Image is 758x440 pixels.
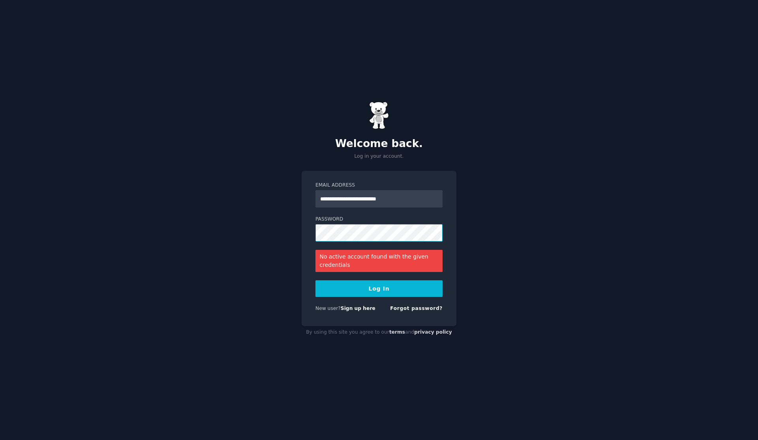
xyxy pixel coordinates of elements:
label: Password [315,216,443,223]
h2: Welcome back. [302,138,456,150]
a: Sign up here [341,306,375,311]
span: New user? [315,306,341,311]
div: By using this site you agree to our and [302,326,456,339]
a: Forgot password? [390,306,443,311]
label: Email Address [315,182,443,189]
button: Log In [315,280,443,297]
a: terms [389,329,405,335]
div: No active account found with the given credentials [315,250,443,272]
a: privacy policy [414,329,452,335]
img: Gummy Bear [369,102,389,129]
p: Log in your account. [302,153,456,160]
